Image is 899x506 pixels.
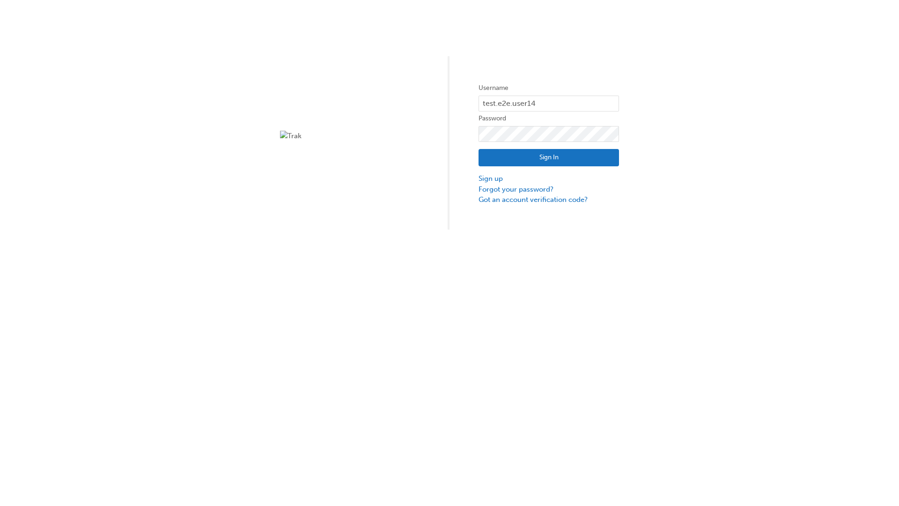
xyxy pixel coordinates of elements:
[479,173,619,184] a: Sign up
[280,131,420,141] img: Trak
[479,113,619,124] label: Password
[479,184,619,195] a: Forgot your password?
[479,96,619,112] input: Username
[479,149,619,167] button: Sign In
[479,82,619,94] label: Username
[479,194,619,205] a: Got an account verification code?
